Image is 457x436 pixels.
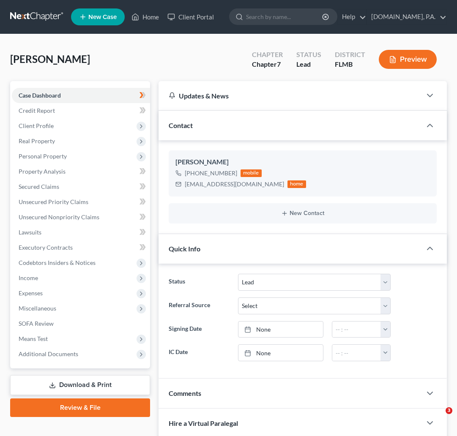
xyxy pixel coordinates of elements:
button: Preview [379,50,437,69]
span: Means Test [19,335,48,342]
div: [EMAIL_ADDRESS][DOMAIN_NAME] [185,180,284,188]
input: -- : -- [332,345,381,361]
span: Income [19,274,38,281]
a: Case Dashboard [12,88,150,103]
button: New Contact [175,210,430,217]
label: Status [164,274,234,291]
a: Download & Print [10,375,150,395]
span: Client Profile [19,122,54,129]
span: Contact [169,121,193,129]
a: Secured Claims [12,179,150,194]
span: 3 [446,407,452,414]
input: -- : -- [332,322,381,338]
div: Updates & News [169,91,411,100]
div: Lead [296,60,321,69]
span: Quick Info [169,245,200,253]
span: Executory Contracts [19,244,73,251]
span: Property Analysis [19,168,66,175]
span: Comments [169,389,201,397]
span: Codebtors Insiders & Notices [19,259,96,266]
div: FLMB [335,60,365,69]
a: Lawsuits [12,225,150,240]
span: Expenses [19,289,43,297]
a: Unsecured Nonpriority Claims [12,210,150,225]
a: Executory Contracts [12,240,150,255]
span: Case Dashboard [19,92,61,99]
span: Personal Property [19,153,67,160]
span: Additional Documents [19,350,78,357]
a: None [238,322,323,338]
label: IC Date [164,344,234,361]
span: Lawsuits [19,229,41,236]
a: Unsecured Priority Claims [12,194,150,210]
a: None [238,345,323,361]
iframe: Intercom live chat [428,407,449,428]
a: [DOMAIN_NAME], P.A. [367,9,446,25]
span: Miscellaneous [19,305,56,312]
a: Property Analysis [12,164,150,179]
span: Secured Claims [19,183,59,190]
div: District [335,50,365,60]
span: 7 [277,60,281,68]
span: SOFA Review [19,320,54,327]
a: Review & File [10,398,150,417]
a: SOFA Review [12,316,150,331]
div: [PERSON_NAME] [175,157,430,167]
span: Real Property [19,137,55,144]
span: New Case [88,14,117,20]
div: Chapter [252,60,283,69]
a: Client Portal [163,9,218,25]
a: Credit Report [12,103,150,118]
label: Referral Source [164,297,234,314]
label: Signing Date [164,321,234,338]
div: Chapter [252,50,283,60]
input: Search by name... [246,9,323,25]
div: home [287,180,306,188]
span: Unsecured Priority Claims [19,198,88,205]
span: Credit Report [19,107,55,114]
a: Home [127,9,163,25]
span: Hire a Virtual Paralegal [169,419,238,427]
div: mobile [241,169,262,177]
span: Unsecured Nonpriority Claims [19,213,99,221]
a: Help [338,9,366,25]
div: [PHONE_NUMBER] [185,169,237,177]
div: Status [296,50,321,60]
span: [PERSON_NAME] [10,53,90,65]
